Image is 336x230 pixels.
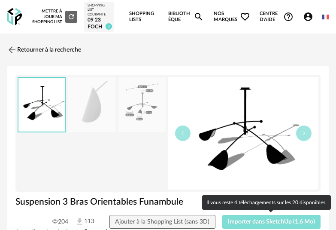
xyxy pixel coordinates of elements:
div: Il vous reste 4 téléchargements sur les 20 disponibles. [202,195,331,210]
img: svg+xml;base64,PHN2ZyB3aWR0aD0iMjQiIGhlaWdodD0iMjQiIHZpZXdCb3g9IjAgMCAyNCAyNCIgZmlsbD0ibm9uZSIgeG... [7,45,17,55]
img: OXP [7,8,22,26]
img: fr [322,13,329,21]
img: thumbnail.png [18,78,65,132]
span: 113 [75,217,94,226]
span: 204 [52,218,68,226]
div: Shopping List courante [88,3,111,17]
a: Shopping List courante 09 23 FOCH 3 [88,3,111,30]
span: 3 [106,23,112,30]
span: Centre d'aideHelp Circle Outline icon [260,11,294,23]
a: Retourner à la recherche [7,40,81,59]
span: Refresh icon [67,15,75,19]
button: Ajouter à la Shopping List (sans 3D) [109,215,215,229]
span: Magnify icon [194,12,204,22]
img: Téléchargements [75,217,84,226]
h1: Suspension 3 Bras Orientables Funambule [15,196,321,208]
span: Heart Outline icon [240,12,250,22]
span: Account Circle icon [303,12,313,22]
img: 403dba1eae183c5653bcd9b64cc9d090.jpg [68,77,115,132]
span: Account Circle icon [303,12,317,22]
span: Help Circle Outline icon [283,12,294,22]
div: Mettre à jour ma Shopping List [32,9,77,25]
img: thumbnail.png [168,77,319,190]
span: Ajouter à la Shopping List (sans 3D) [115,219,209,225]
span: Importer dans SketchUp (1,6 Mo) [228,219,315,225]
button: Importer dans SketchUp (1,6 Mo) [222,215,321,229]
img: 49a5bb56eb2a33b64bfb54f60e726dd4.jpg [118,77,166,132]
div: 09 23 FOCH [88,17,111,30]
